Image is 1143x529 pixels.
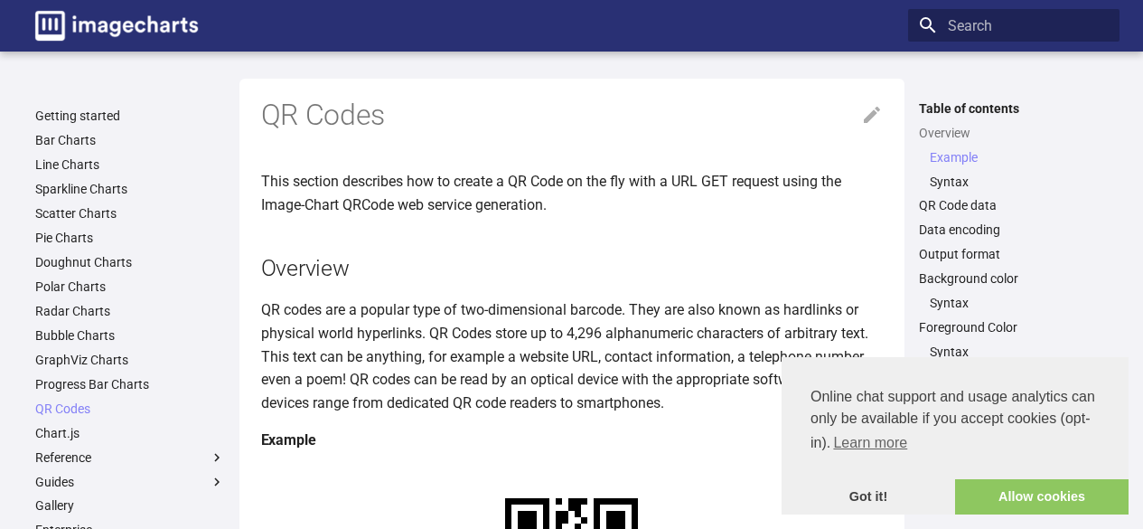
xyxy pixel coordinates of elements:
a: QR Code data [919,197,1109,213]
a: Pie Charts [35,230,225,246]
nav: Table of contents [908,100,1120,385]
p: QR codes are a popular type of two-dimensional barcode. They are also known as hardlinks or physi... [261,298,883,414]
input: Search [908,9,1120,42]
a: Doughnut Charts [35,254,225,270]
h1: QR Codes [261,97,883,135]
div: cookieconsent [782,357,1129,515]
a: Getting started [35,108,225,124]
a: Bubble Charts [35,327,225,344]
nav: Foreground Color [919,344,1109,360]
a: dismiss cookie message [782,479,955,515]
label: Reference [35,449,225,466]
a: learn more about cookies [830,430,910,457]
a: Syntax [930,295,1109,311]
img: logo [35,11,198,41]
a: Background color [919,270,1109,287]
h2: Overview [261,252,883,284]
nav: Overview [919,149,1109,190]
a: Polar Charts [35,279,225,295]
p: This section describes how to create a QR Code on the fly with a URL GET request using the Image-... [261,170,883,216]
a: Foreground Color [919,319,1109,335]
a: Progress Bar Charts [35,376,225,392]
a: Output format [919,246,1109,262]
a: Scatter Charts [35,205,225,222]
label: Table of contents [908,100,1120,117]
a: Sparkline Charts [35,181,225,197]
a: Gallery [35,497,225,514]
a: GraphViz Charts [35,352,225,368]
a: Data encoding [919,222,1109,238]
label: Guides [35,474,225,490]
a: Syntax [930,344,1109,360]
nav: Background color [919,295,1109,311]
a: allow cookies [955,479,1129,515]
span: Online chat support and usage analytics can only be available if you accept cookies (opt-in). [810,386,1100,457]
a: QR Codes [35,401,225,417]
a: Chart.js [35,425,225,441]
h4: Example [261,429,883,452]
a: Overview [919,125,1109,141]
a: Line Charts [35,156,225,173]
a: Bar Charts [35,132,225,148]
a: Image-Charts documentation [28,4,205,48]
a: Syntax [930,174,1109,190]
a: Example [930,149,1109,165]
a: Radar Charts [35,303,225,319]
